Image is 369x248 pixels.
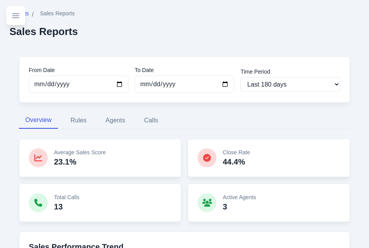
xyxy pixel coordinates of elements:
[223,201,256,212] p: 3
[54,193,80,201] p: Total Calls
[40,9,75,17] span: Sales Reports
[223,156,250,167] p: 44.4%
[54,148,106,156] p: Average Sales Score
[64,112,93,129] button: Rules
[9,26,78,37] h2: Sales Reports
[223,193,256,201] p: Active Agents
[54,201,80,212] p: 13
[29,66,129,74] label: From Date
[19,112,58,129] button: Overview
[6,6,25,25] button: Toggle sidebar
[223,148,250,156] p: Close Rate
[138,112,164,129] button: Calls
[54,156,106,167] p: 23.1%
[240,68,340,76] label: Time Period
[99,112,132,129] button: Agents
[135,66,235,74] label: To Date
[32,10,34,19] span: /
